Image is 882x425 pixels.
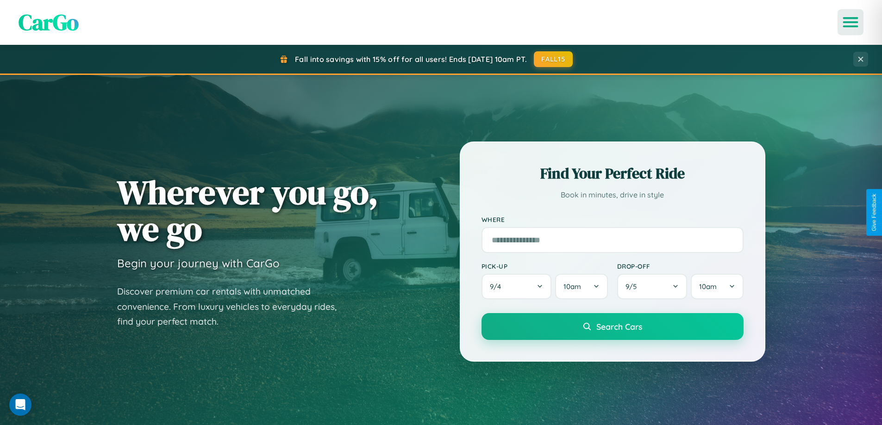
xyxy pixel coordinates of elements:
button: 9/4 [482,274,552,299]
h2: Find Your Perfect Ride [482,163,744,184]
span: 10am [699,282,717,291]
h3: Begin your journey with CarGo [117,256,280,270]
label: Pick-up [482,262,608,270]
button: 10am [691,274,743,299]
div: Open Intercom Messenger [9,394,31,416]
button: 9/5 [617,274,688,299]
div: Give Feedback [871,194,877,231]
span: Fall into savings with 15% off for all users! Ends [DATE] 10am PT. [295,55,527,64]
span: Search Cars [596,321,642,332]
p: Book in minutes, drive in style [482,188,744,202]
label: Where [482,216,744,223]
label: Drop-off [617,262,744,270]
button: Search Cars [482,313,744,340]
span: CarGo [19,7,79,37]
h1: Wherever you go, we go [117,174,378,247]
span: 9 / 4 [490,282,506,291]
button: 10am [555,274,607,299]
p: Discover premium car rentals with unmatched convenience. From luxury vehicles to everyday rides, ... [117,284,349,329]
span: 10am [563,282,581,291]
span: 9 / 5 [626,282,641,291]
button: FALL15 [534,51,573,67]
button: Open menu [838,9,863,35]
